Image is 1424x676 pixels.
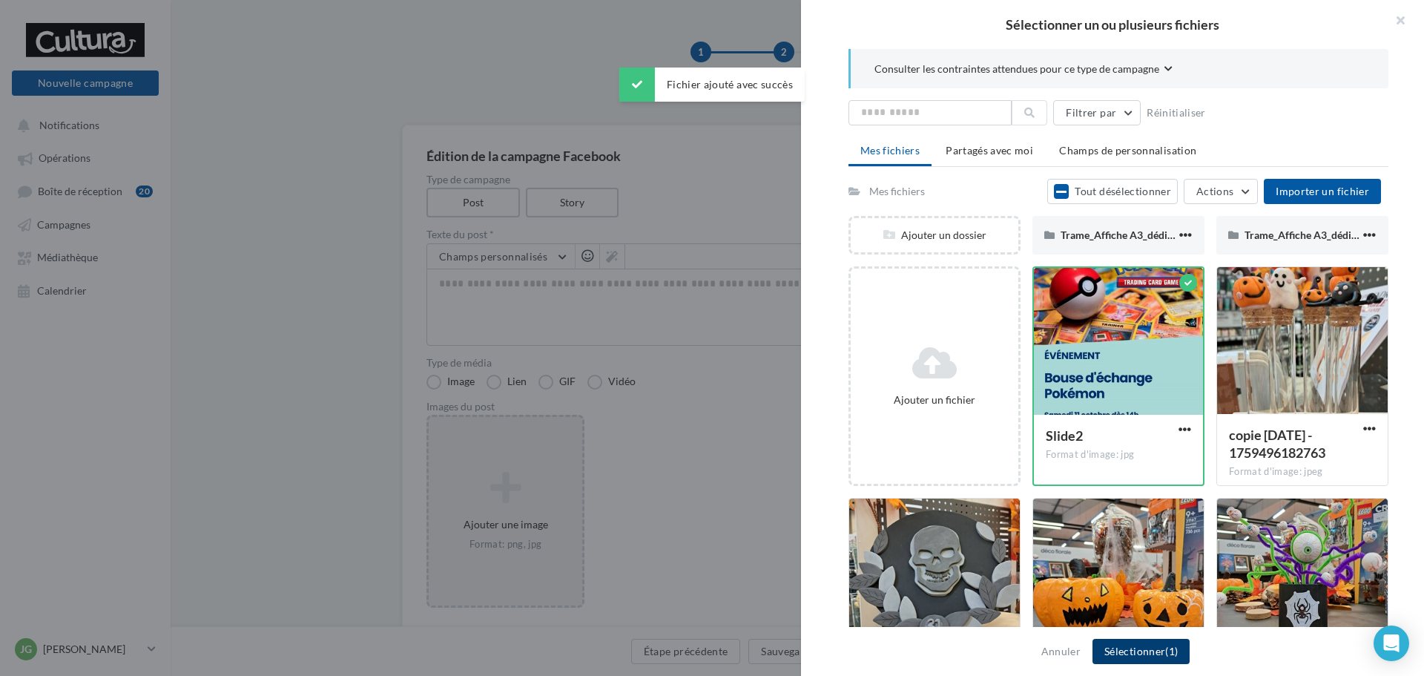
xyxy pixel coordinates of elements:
[857,393,1012,407] div: Ajouter un fichier
[1141,104,1212,122] button: Réinitialiser
[1374,626,1409,661] div: Open Intercom Messenger
[825,18,1400,31] h2: Sélectionner un ou plusieurs fichiers
[1229,427,1325,461] span: copie 03-10-2025 - 1759496182763
[874,61,1173,79] button: Consulter les contraintes attendues pour ce type de campagne
[1196,185,1233,197] span: Actions
[1184,179,1258,204] button: Actions
[860,144,920,157] span: Mes fichiers
[1035,643,1087,660] button: Annuler
[1264,179,1381,204] button: Importer un fichier
[1053,100,1141,125] button: Filtrer par
[1047,179,1178,204] button: Tout désélectionner
[1276,185,1369,197] span: Importer un fichier
[619,68,805,102] div: Fichier ajouté avec succès
[1046,427,1083,444] span: Slide2
[1061,229,1216,241] span: Trame_Affiche A3_dédicace_2024
[1165,645,1178,657] span: (1)
[1245,229,1400,241] span: Trame_Affiche A3_dédicace_2024
[874,62,1159,76] span: Consulter les contraintes attendues pour ce type de campagne
[851,228,1018,243] div: Ajouter un dossier
[1229,465,1376,479] div: Format d'image: jpeg
[869,184,925,199] div: Mes fichiers
[1046,448,1191,462] div: Format d'image: jpg
[1092,639,1190,664] button: Sélectionner(1)
[946,144,1033,157] span: Partagés avec moi
[1059,144,1196,157] span: Champs de personnalisation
